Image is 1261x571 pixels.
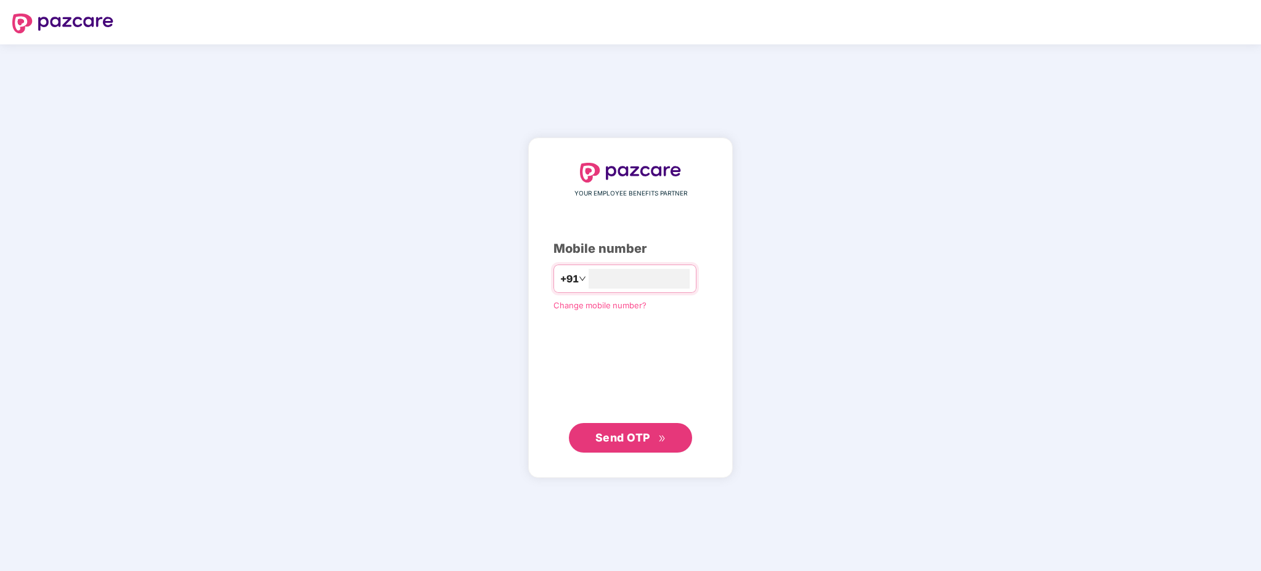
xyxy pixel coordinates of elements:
[12,14,113,33] img: logo
[658,435,666,443] span: double-right
[553,300,647,310] a: Change mobile number?
[560,271,579,287] span: +91
[569,423,692,453] button: Send OTPdouble-right
[553,239,708,258] div: Mobile number
[579,275,586,282] span: down
[595,431,650,444] span: Send OTP
[580,163,681,183] img: logo
[574,189,687,199] span: YOUR EMPLOYEE BENEFITS PARTNER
